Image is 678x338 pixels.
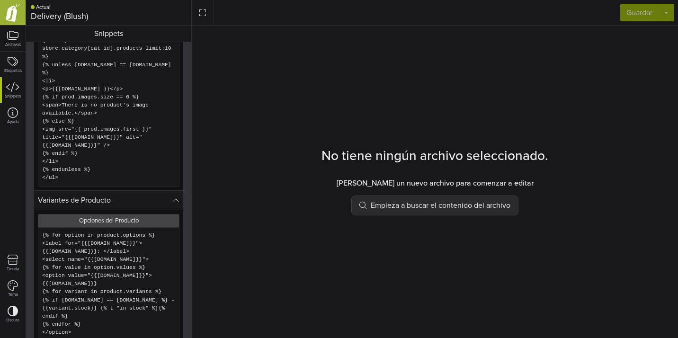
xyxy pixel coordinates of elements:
[31,11,88,21] div: Delivery (Blush)
[26,26,191,42] div: Snippets
[38,16,179,186] p: <ul id="related-products"> {% assign cat_id = [DOMAIN_NAME] %} {% for prod in store.category[cat_...
[34,190,184,210] button: Variantes de Producto
[321,148,548,164] h3: No tiene ningún archivo seleccionado.
[4,69,22,73] small: Etiquetas
[5,43,21,47] small: Archivos
[620,4,659,21] button: Guardar
[8,293,18,297] small: Tema
[371,200,510,211] span: Empieza a buscar el contenido del archivo
[351,196,518,215] button: Empieza a buscar el contenido del archivo
[38,195,111,206] div: Variantes de Producto
[7,267,19,271] small: Tienda
[7,120,19,124] small: Ayuda
[38,214,179,228] p: Opciones del Producto
[31,5,87,11] div: Actual
[337,179,534,188] h6: [PERSON_NAME] un nuevo archivo para comenzar a editar
[5,94,21,98] small: Snippets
